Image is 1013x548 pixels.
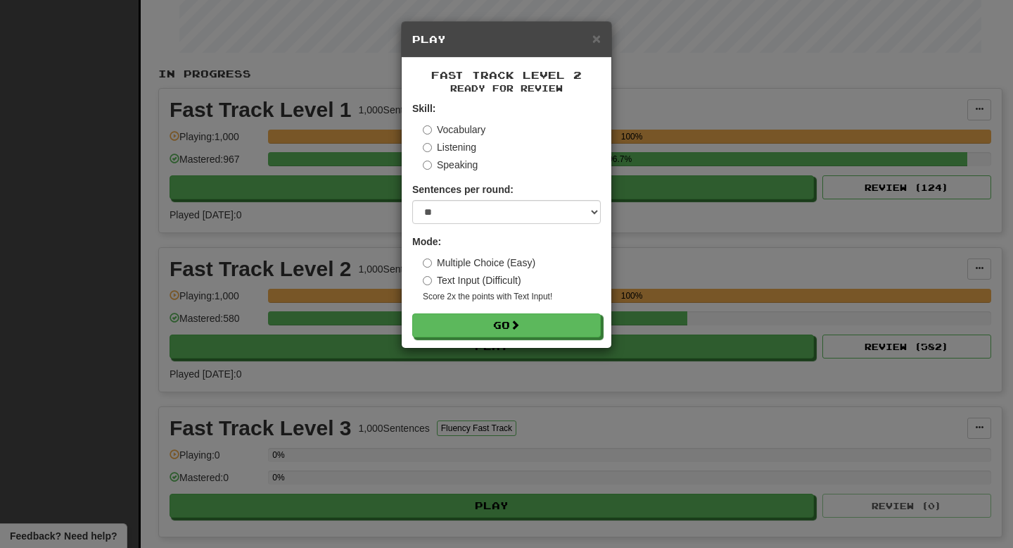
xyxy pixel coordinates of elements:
strong: Mode: [412,236,441,247]
label: Vocabulary [423,123,485,137]
small: Score 2x the points with Text Input ! [423,291,601,303]
button: Close [592,31,601,46]
span: Fast Track Level 2 [431,69,582,81]
label: Sentences per round: [412,182,514,197]
label: Listening [423,140,476,154]
input: Vocabulary [423,125,432,135]
button: Go [412,313,601,337]
input: Multiple Choice (Easy) [423,259,432,268]
input: Speaking [423,161,432,170]
small: Ready for Review [412,82,601,94]
h5: Play [412,32,601,46]
label: Text Input (Difficult) [423,273,521,287]
input: Text Input (Difficult) [423,276,432,285]
label: Speaking [423,158,478,172]
span: × [592,30,601,46]
strong: Skill: [412,103,435,114]
label: Multiple Choice (Easy) [423,256,535,270]
input: Listening [423,143,432,152]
